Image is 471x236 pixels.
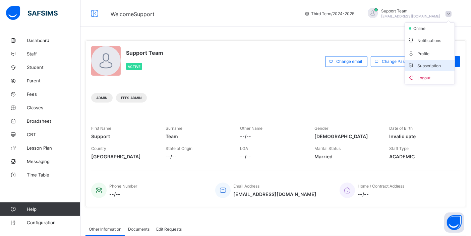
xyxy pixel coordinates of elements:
[166,133,230,139] span: Team
[27,159,80,164] span: Messaging
[382,59,416,64] span: Change Password
[233,184,259,189] span: Email Address
[89,227,121,232] span: Other Information
[315,133,379,139] span: [DEMOGRAPHIC_DATA]
[405,60,455,71] li: dropdown-list-item-null-6
[381,14,440,18] span: [EMAIL_ADDRESS][DOMAIN_NAME]
[444,212,464,233] button: Open asap
[6,6,58,20] img: safsims
[408,49,452,57] span: Profile
[358,184,405,189] span: Home / Contract Address
[27,78,80,83] span: Parent
[336,59,362,64] span: Change email
[408,63,441,68] span: Subscription
[128,65,140,69] span: Active
[240,154,304,159] span: --/--
[27,132,80,137] span: CBT
[96,96,108,100] span: Admin
[27,220,80,225] span: Configuration
[27,118,80,124] span: Broadsheet
[27,51,80,56] span: Staff
[166,126,182,131] span: Surname
[91,154,156,159] span: [GEOGRAPHIC_DATA]
[109,191,137,197] span: --/--
[389,154,454,159] span: ACADEMIC
[240,126,262,131] span: Other Name
[405,23,455,34] li: dropdown-list-item-null-2
[389,146,409,151] span: Staff Type
[128,227,150,232] span: Documents
[27,65,80,70] span: Student
[315,146,341,151] span: Marital Status
[240,133,304,139] span: --/--
[405,71,455,84] li: dropdown-list-item-buttom-7
[27,38,80,43] span: Dashboard
[166,154,230,159] span: --/--
[233,191,316,197] span: [EMAIL_ADDRESS][DOMAIN_NAME]
[91,126,111,131] span: First Name
[405,34,455,47] li: dropdown-list-item-text-3
[109,184,137,189] span: Phone Number
[91,133,156,139] span: Support
[156,227,182,232] span: Edit Requests
[389,126,413,131] span: Date of Birth
[111,11,155,17] span: Welcome Support
[315,126,329,131] span: Gender
[121,96,142,100] span: Fees Admin
[304,11,354,16] span: session/term information
[91,146,106,151] span: Country
[413,26,430,31] span: online
[361,8,455,19] div: SupportTeam
[27,105,80,110] span: Classes
[27,206,80,212] span: Help
[315,154,379,159] span: Married
[126,49,163,56] span: Support Team
[408,74,452,81] span: Logout
[166,146,192,151] span: State of Origin
[27,172,80,178] span: Time Table
[381,8,440,13] span: Support Team
[408,36,452,44] span: Notifications
[358,191,405,197] span: --/--
[405,47,455,60] li: dropdown-list-item-text-4
[240,146,248,151] span: LGA
[27,91,80,97] span: Fees
[27,145,80,151] span: Lesson Plan
[389,133,454,139] span: Invalid date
